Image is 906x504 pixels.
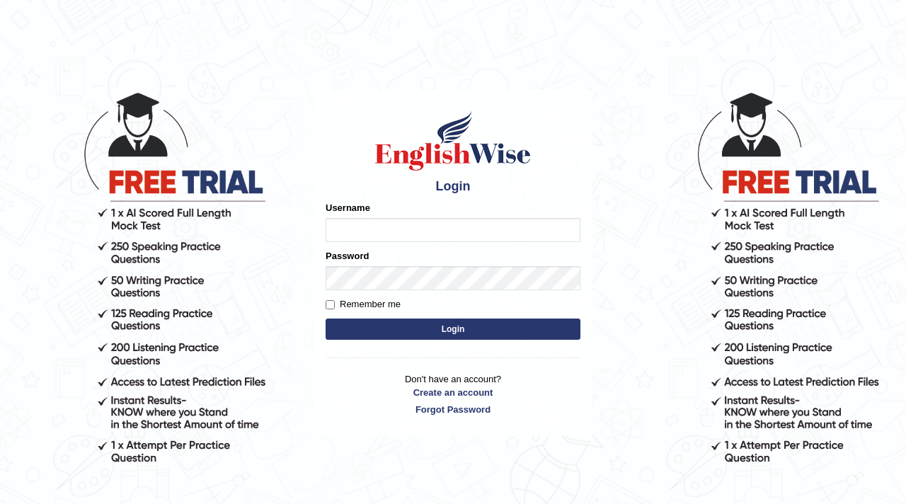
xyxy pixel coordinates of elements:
a: Forgot Password [326,403,580,416]
p: Don't have an account? [326,372,580,416]
img: Logo of English Wise sign in for intelligent practice with AI [372,109,534,173]
label: Username [326,201,370,214]
label: Remember me [326,297,401,311]
button: Login [326,319,580,340]
input: Remember me [326,300,335,309]
a: Create an account [326,386,580,399]
label: Password [326,249,369,263]
h4: Login [326,180,580,194]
